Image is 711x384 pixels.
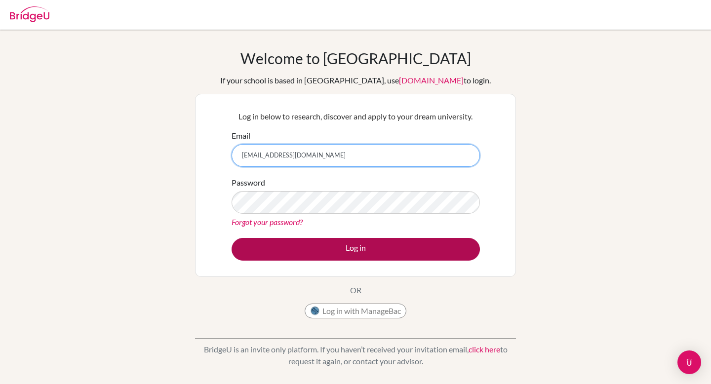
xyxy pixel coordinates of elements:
p: OR [350,284,361,296]
div: If your school is based in [GEOGRAPHIC_DATA], use to login. [220,75,491,86]
a: click here [469,345,500,354]
label: Email [232,130,250,142]
label: Password [232,177,265,189]
div: Open Intercom Messenger [677,350,701,374]
h1: Welcome to [GEOGRAPHIC_DATA] [240,49,471,67]
a: Forgot your password? [232,217,303,227]
button: Log in with ManageBac [305,304,406,318]
a: [DOMAIN_NAME] [399,76,464,85]
p: BridgeU is an invite only platform. If you haven’t received your invitation email, to request it ... [195,344,516,367]
p: Log in below to research, discover and apply to your dream university. [232,111,480,122]
button: Log in [232,238,480,261]
img: Bridge-U [10,6,49,22]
